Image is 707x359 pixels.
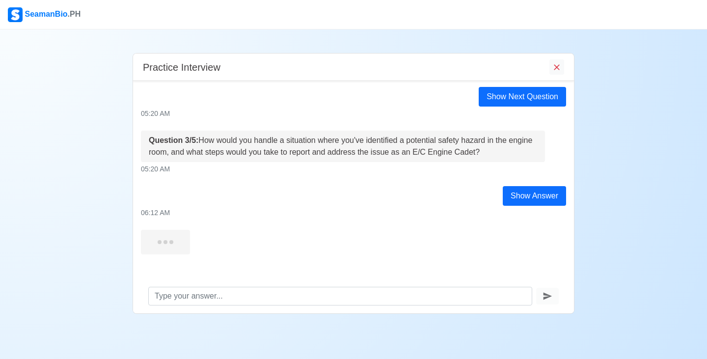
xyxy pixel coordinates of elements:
button: End Interview [549,59,564,75]
div: 06:12 AM [141,208,566,218]
div: SeamanBio [8,7,81,22]
div: 05:20 AM [141,109,566,119]
h5: Practice Interview [143,61,220,73]
div: Show Answer [503,186,566,206]
img: Logo [8,7,23,22]
strong: Question 3/5: [149,136,198,144]
div: Show Next Question [479,87,566,107]
div: 05:20 AM [141,164,566,174]
span: .PH [68,10,81,18]
div: How would you handle a situation where you've identified a potential safety hazard in the engine ... [149,135,537,158]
